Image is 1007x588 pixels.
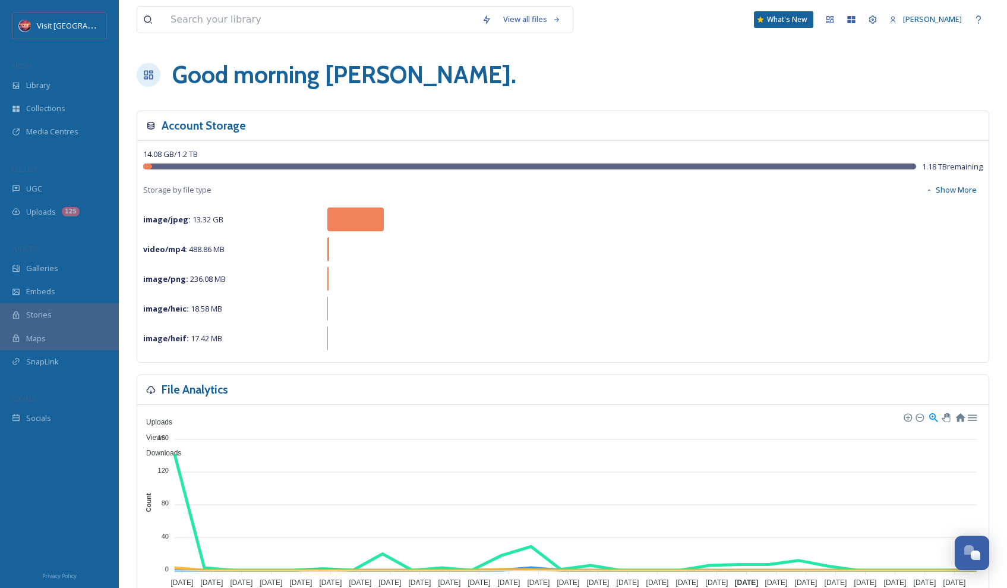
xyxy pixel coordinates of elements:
strong: video/mp4 : [143,244,187,254]
tspan: [DATE] [914,578,936,587]
span: SOCIALS [12,394,36,403]
span: Uploads [137,418,172,426]
span: Library [26,80,50,91]
span: Storage by file type [143,184,211,196]
tspan: 120 [158,467,169,474]
span: Socials [26,413,51,424]
span: Uploads [26,206,56,218]
tspan: [DATE] [646,578,669,587]
span: Downloads [137,449,181,457]
tspan: [DATE] [349,578,372,587]
tspan: [DATE] [200,578,223,587]
h3: File Analytics [162,381,228,398]
tspan: [DATE] [498,578,520,587]
div: 125 [62,207,80,216]
div: Zoom Out [915,413,923,421]
span: 13.32 GB [143,214,223,225]
input: Search your library [165,7,476,33]
span: SnapLink [26,356,59,367]
tspan: [DATE] [795,578,817,587]
div: Reset Zoom [955,411,965,422]
span: 18.58 MB [143,303,222,314]
span: Stories [26,309,52,320]
div: Selection Zoom [928,411,938,422]
tspan: [DATE] [379,578,402,587]
span: Collections [26,103,65,114]
tspan: [DATE] [528,578,550,587]
span: Galleries [26,263,58,274]
span: 236.08 MB [143,273,226,284]
span: COLLECT [12,165,37,174]
span: UGC [26,183,42,194]
tspan: [DATE] [587,578,610,587]
tspan: [DATE] [617,578,639,587]
span: WIDGETS [12,244,39,253]
tspan: [DATE] [290,578,312,587]
button: Show More [920,178,983,202]
tspan: [DATE] [884,578,907,587]
span: Media Centres [26,126,78,137]
tspan: [DATE] [409,578,431,587]
strong: image/png : [143,273,188,284]
div: Panning [942,413,949,420]
span: 488.86 MB [143,244,225,254]
span: Views [137,433,165,442]
span: Visit [GEOGRAPHIC_DATA][PERSON_NAME] [37,20,188,31]
tspan: [DATE] [943,578,966,587]
span: [PERSON_NAME] [903,14,962,24]
tspan: 80 [162,499,169,507]
span: MEDIA [12,61,33,70]
span: Embeds [26,286,55,297]
tspan: [DATE] [260,578,282,587]
tspan: [DATE] [557,578,580,587]
span: 14.08 GB / 1.2 TB [143,149,198,159]
h3: Account Storage [162,117,246,134]
strong: image/heic : [143,303,189,314]
span: Privacy Policy [42,572,77,580]
button: Open Chat [955,536,989,570]
tspan: [DATE] [765,578,788,587]
tspan: [DATE] [825,578,847,587]
img: Logo%20Image.png [19,20,31,32]
tspan: [DATE] [676,578,699,587]
span: Maps [26,333,46,344]
text: Count [145,493,152,512]
strong: image/jpeg : [143,214,191,225]
tspan: [DATE] [320,578,342,587]
tspan: [DATE] [230,578,252,587]
tspan: 0 [165,565,169,573]
tspan: [DATE] [706,578,728,587]
div: Zoom In [903,413,911,421]
div: Menu [967,411,977,422]
a: [PERSON_NAME] [883,8,968,31]
tspan: [DATE] [438,578,461,587]
tspan: [DATE] [854,578,877,587]
span: 1.18 TB remaining [922,161,983,172]
tspan: 40 [162,533,169,540]
a: Privacy Policy [42,568,77,582]
tspan: 160 [158,434,169,441]
a: What's New [754,11,813,28]
h1: Good morning [PERSON_NAME] . [172,57,516,93]
span: 17.42 MB [143,333,222,344]
tspan: [DATE] [735,578,759,587]
strong: image/heif : [143,333,189,344]
tspan: [DATE] [468,578,491,587]
tspan: [DATE] [171,578,193,587]
a: View all files [497,8,567,31]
